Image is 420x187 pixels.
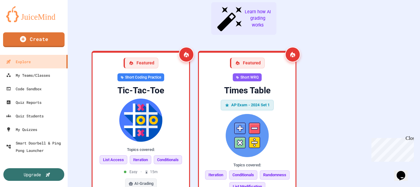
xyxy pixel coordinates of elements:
span: Iteration [205,170,227,180]
span: Iteration [130,155,151,165]
div: Short WRQ [233,73,262,81]
iframe: chat widget [369,136,414,162]
div: Quiz Reports [6,99,42,106]
span: Conditionals [154,155,182,165]
a: Create [3,32,65,47]
iframe: chat widget [394,162,414,181]
div: My Quizzes [6,126,37,133]
div: Easy 15 m [124,169,158,175]
span: AI-Grading [134,181,153,187]
div: Featured [124,58,158,68]
span: Randomness [260,170,290,180]
div: Upgrade [24,171,41,178]
div: Chat with us now!Close [2,2,42,39]
span: • [141,169,142,175]
div: My Teams/Classes [6,71,50,79]
div: Short Coding Practice [117,73,164,81]
span: Conditionals [229,170,257,180]
div: Code Sandbox [6,85,42,92]
span: Learn how AI grading works [244,9,271,29]
img: Times Table [204,114,291,157]
img: Tic-Tac-Toe [97,99,184,142]
div: Topics covered: [97,147,184,153]
div: Quiz Students [6,112,44,120]
div: AP Exam - 2024 Set 1 [221,100,274,110]
div: Featured [230,58,265,68]
div: Explore [6,58,31,65]
div: Times Table [204,85,291,96]
div: Tic-Tac-Toe [97,85,184,96]
img: logo-orange.svg [6,6,61,22]
span: List Access [100,155,127,165]
div: Topics covered: [204,162,291,168]
div: Smart Doorbell & Ping Pong Launcher [6,139,65,154]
